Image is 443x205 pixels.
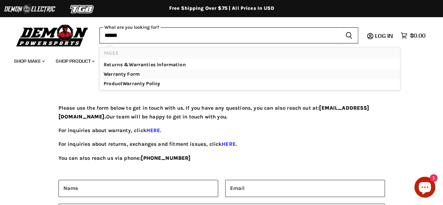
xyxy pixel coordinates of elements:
input: When autocomplete results are available use up and down arrows to review and enter to select [99,27,340,43]
a: ProductWarranty Policy [104,80,396,87]
strong: [PHONE_NUMBER] [141,155,191,161]
li: Pages [99,48,400,59]
a: HERE. [222,141,237,147]
a: Shop Make [9,54,49,68]
form: Product [99,27,358,43]
li: pages: Warranty Form [99,69,400,79]
span: For inquiries about warranty, click [58,127,161,134]
span: For inquiries about returns, exchanges and fitment issues, click [58,141,237,147]
b: Warran [104,71,121,77]
p: You can also reach us via phone: [58,154,385,162]
a: HERE. [146,127,161,134]
a: Shop Product [50,54,99,68]
a: $0.00 [397,30,429,41]
li: pages: Returns & Warranties Information [99,59,400,69]
span: $0.00 [410,32,425,39]
img: Demon Powersports [14,23,91,48]
span: Please use the form below to get in touch with us. If you have any questions, you can also reach ... [58,105,369,119]
a: Returns &Warranties Information [104,61,396,68]
strong: [EMAIL_ADDRESS][DOMAIN_NAME]. [58,105,369,119]
img: TGB Logo 2 [56,2,109,16]
span: Log in [375,32,393,39]
b: Warran [129,62,146,68]
div: Pages [99,48,400,90]
img: Demon Electric Logo 2 [4,2,56,16]
a: Log in [372,33,397,39]
a: Warranty Form [104,71,396,78]
inbox-online-store-chat: Shopify online store chat [412,177,437,199]
button: Search [340,27,358,43]
ul: Main menu [9,51,424,68]
b: Warran [123,81,140,87]
li: pages: Product Warranty Policy [99,79,400,90]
